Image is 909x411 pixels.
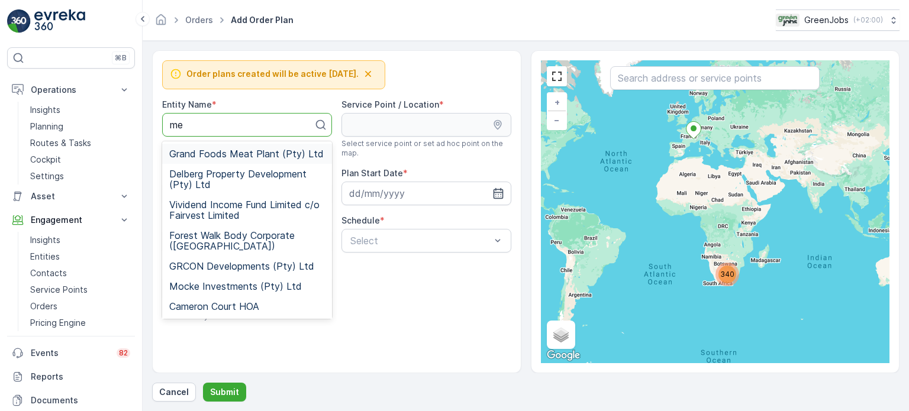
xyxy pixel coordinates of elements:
[341,168,403,178] label: Plan Start Date
[7,341,135,365] a: Events82
[31,84,111,96] p: Operations
[25,265,135,281] a: Contacts
[169,261,314,271] span: GRCON Developments (Pty) Ltd
[341,215,380,225] label: Schedule
[30,251,60,263] p: Entities
[30,170,64,182] p: Settings
[341,139,511,158] span: Select service point or set ad hoc point on the map.
[548,93,566,111] a: Zoom In
[7,9,31,33] img: logo
[169,230,325,251] span: Forest Walk Body Corporate ([GEOGRAPHIC_DATA])
[228,14,296,26] span: Add Order Plan
[776,14,800,27] img: Green_Jobs_Logo.png
[544,348,583,363] img: Google
[25,151,135,168] a: Cockpit
[7,185,135,208] button: Asset
[804,14,849,26] p: GreenJobs
[25,135,135,151] a: Routes & Tasks
[555,97,560,107] span: +
[610,66,820,90] input: Search address or service points
[720,270,734,279] span: 340
[30,317,86,329] p: Pricing Engine
[30,121,63,132] p: Planning
[34,9,85,33] img: logo_light-DOdMpM7g.png
[154,18,167,28] a: Homepage
[7,208,135,232] button: Engagement
[25,102,135,118] a: Insights
[186,68,359,80] span: Order plans created will be active [DATE].
[25,168,135,185] a: Settings
[341,99,439,109] label: Service Point / Location
[169,301,259,312] span: Cameron Court HOA
[169,148,324,159] span: Grand Foods Meat Plant (Pty) Ltd
[25,298,135,315] a: Orders
[25,248,135,265] a: Entities
[30,137,91,149] p: Routes & Tasks
[25,232,135,248] a: Insights
[715,263,739,286] div: 340
[152,383,196,402] button: Cancel
[210,386,239,398] p: Submit
[7,365,135,389] a: Reports
[25,315,135,331] a: Pricing Engine
[30,300,57,312] p: Orders
[350,234,491,248] p: Select
[159,386,189,398] p: Cancel
[7,78,135,102] button: Operations
[30,234,60,246] p: Insights
[25,281,135,298] a: Service Points
[548,111,566,129] a: Zoom Out
[203,383,246,402] button: Submit
[169,169,325,190] span: Delberg Property Development (Pty) Ltd
[776,9,900,31] button: GreenJobs(+02:00)
[30,267,67,279] p: Contacts
[30,104,60,116] p: Insights
[115,53,127,63] p: ⌘B
[548,322,574,348] a: Layers
[169,199,325,221] span: Vividend Income Fund Limited c/o Fairvest Limited
[119,348,128,358] p: 82
[31,190,111,202] p: Asset
[30,154,61,166] p: Cockpit
[169,281,302,292] span: Mocke Investments (Pty) Ltd
[31,371,130,383] p: Reports
[31,214,111,226] p: Engagement
[853,15,883,25] p: ( +02:00 )
[548,67,566,85] a: View Fullscreen
[162,99,212,109] label: Entity Name
[185,15,213,25] a: Orders
[31,347,109,359] p: Events
[554,115,560,125] span: −
[25,118,135,135] a: Planning
[30,284,88,296] p: Service Points
[31,394,130,406] p: Documents
[544,348,583,363] a: Open this area in Google Maps (opens a new window)
[341,182,511,205] input: dd/mm/yyyy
